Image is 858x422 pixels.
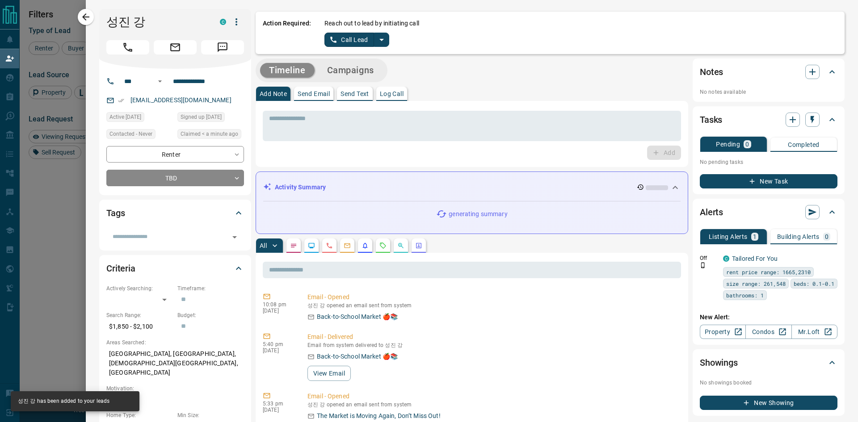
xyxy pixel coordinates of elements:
p: Budget: [177,311,244,319]
p: New Alert: [700,313,837,322]
span: rent price range: 1665,2310 [726,267,811,276]
div: Renter [106,146,244,163]
p: 5:33 pm [263,401,294,407]
div: condos.ca [723,255,729,262]
p: Add Note [260,91,287,97]
div: Criteria [106,258,244,279]
h2: Tags [106,206,125,220]
p: Actively Searching: [106,284,173,292]
svg: Requests [379,242,387,249]
svg: Push Notification Only [700,262,706,268]
span: Message [201,40,244,54]
p: Activity Summary [275,183,326,192]
button: Call Lead [324,33,374,47]
div: TBD [106,170,244,186]
a: Condos [745,325,791,339]
button: Open [155,76,165,87]
p: [GEOGRAPHIC_DATA], [GEOGRAPHIC_DATA], [DEMOGRAPHIC_DATA][GEOGRAPHIC_DATA], [GEOGRAPHIC_DATA] [106,347,244,380]
button: New Showing [700,396,837,410]
a: [EMAIL_ADDRESS][DOMAIN_NAME] [130,96,231,104]
h2: Alerts [700,205,723,219]
p: Email - Opened [307,392,677,401]
div: split button [324,33,389,47]
svg: Lead Browsing Activity [308,242,315,249]
p: [DATE] [263,347,294,354]
p: [DATE] [263,308,294,314]
p: Email - Opened [307,292,677,302]
p: Log Call [380,91,404,97]
p: 5:40 pm [263,341,294,347]
p: Back-to-School Market 🍎📚 [317,352,398,361]
span: Signed up [DATE] [181,113,222,121]
p: Send Text [341,91,369,97]
div: Tags [106,202,244,224]
a: Mr.Loft [791,325,837,339]
span: Call [106,40,149,54]
p: Min Size: [177,411,244,419]
p: 성진 강 opened an email sent from system [307,401,677,409]
p: [DATE] [263,407,294,413]
p: No notes available [700,88,837,96]
span: Active [DATE] [109,113,141,121]
p: 10:08 pm [263,301,294,308]
svg: Emails [344,242,351,249]
span: Contacted - Never [109,130,152,138]
p: Timeframe: [177,284,244,292]
p: Listing Alerts [709,234,748,240]
p: No showings booked [700,379,837,387]
button: Timeline [260,63,315,78]
p: generating summary [449,209,507,219]
p: Motivation: [106,384,244,393]
div: Sat Aug 09 2025 [177,112,244,125]
svg: Agent Actions [415,242,422,249]
a: Property [700,325,746,339]
button: View Email [307,366,351,381]
button: Open [228,231,241,243]
h2: Tasks [700,113,722,127]
div: Showings [700,352,837,373]
span: Email [154,40,197,54]
div: Sun Oct 12 2025 [177,129,244,142]
p: The Market is Moving Again, Don’t Miss Out! [317,411,441,421]
a: Tailored For You [732,255,778,262]
p: 0 [745,141,749,147]
p: Areas Searched: [106,338,244,347]
p: Building Alerts [777,234,820,240]
div: Activity Summary [263,179,681,196]
p: Back-to-School Market 🍎📚 [317,312,398,322]
h2: Notes [700,65,723,79]
button: New Task [700,174,837,188]
div: condos.ca [220,19,226,25]
svg: Calls [326,242,333,249]
div: Notes [700,61,837,83]
p: No pending tasks [700,155,837,169]
p: $1,850 - $2,100 [106,319,173,334]
p: Pending [716,141,740,147]
p: Reach out to lead by initiating call [324,19,419,28]
h1: 성진 강 [106,15,206,29]
p: Search Range: [106,311,173,319]
span: size range: 261,548 [726,279,786,288]
p: Email from system delivered to 성진 강 [307,342,677,349]
p: 1 [753,234,757,240]
p: All [260,242,267,249]
p: 0 [825,234,829,240]
p: Off [700,254,718,262]
p: Send Email [298,91,330,97]
h2: Showings [700,355,738,370]
button: Campaigns [318,63,383,78]
div: 성진 강 has been added to your leads [18,394,109,409]
svg: Email Verified [118,97,124,104]
p: Home Type: [106,411,173,419]
p: 성진 강 opened an email sent from system [307,302,677,309]
p: Completed [788,142,820,148]
div: Alerts [700,201,837,223]
h2: Criteria [106,261,135,276]
svg: Opportunities [397,242,404,249]
div: Tasks [700,109,837,130]
span: Claimed < a minute ago [181,130,238,138]
svg: Notes [290,242,297,249]
p: Email - Delivered [307,332,677,342]
span: bathrooms: 1 [726,291,764,300]
svg: Listing Alerts [362,242,369,249]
